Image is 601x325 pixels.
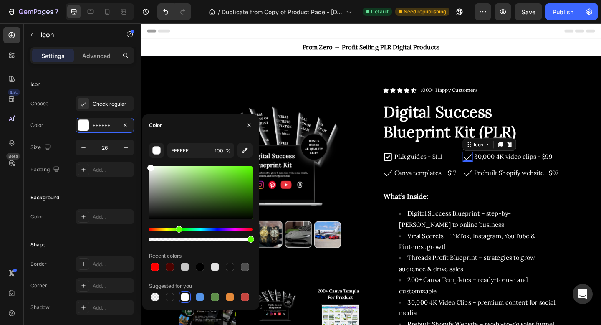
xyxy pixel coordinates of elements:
div: Corner [30,282,47,289]
span: Viral Secrets – TikTok, Instagram, YouTube & Pinterest growth [281,227,429,247]
div: Size [30,142,53,153]
strong: What’s Inside: [264,183,313,193]
div: Add... [93,304,132,312]
span: Default [371,8,389,15]
span: Save [522,8,535,15]
button: Carousel Back Arrow [48,308,58,318]
div: Border [30,260,47,268]
p: Advanced [82,51,111,60]
div: Add... [93,213,132,221]
div: Color [149,122,162,129]
span: Prebuilt Shopify website– $97 [363,158,454,167]
div: Padding [30,164,61,175]
p: Settings [41,51,65,60]
div: Shape [30,241,45,249]
p: 1000+ Happy Customers [304,69,366,77]
p: 7 [55,7,58,17]
span: Need republishing [404,8,446,15]
div: Undo/Redo [157,3,191,20]
div: Check regular [93,100,132,108]
div: Add... [93,166,132,174]
button: Save [515,3,542,20]
div: Choose [30,100,48,107]
div: 450 [8,89,20,96]
span: Digital Success Blueprint – step-by-[PERSON_NAME] to online business [281,203,403,223]
span: % [226,147,231,155]
p: Icon [40,30,111,40]
div: Add... [93,261,132,268]
div: Publish [553,8,573,16]
div: Color [30,213,43,221]
iframe: Design area [141,23,601,325]
div: Background [30,194,59,201]
div: Shadow [30,304,50,311]
span: Threads Profit Blueprint – strategies to grow audience & drive sales [281,251,429,271]
span: Canva templates – $17 [276,158,343,167]
span: 30,000 4K video clips - $99 [363,141,447,149]
div: Suggested for you [149,282,192,290]
div: Recent colors [149,252,182,260]
div: Add... [93,282,132,290]
div: Icon [30,81,40,88]
div: Open Intercom Messenger [573,284,593,304]
span: 30,000 4K Video Clips – premium content for social media [281,299,451,320]
div: Hue [149,228,253,231]
span: Duplicate from Copy of Product Page - [DATE] 21:18:02 [222,8,343,16]
button: Publish [545,3,581,20]
div: Beta [6,153,20,160]
div: Color [30,122,43,129]
span: 200+ Canva Templates – ready-to-use and customizable [281,275,421,295]
h1: Digital Success Blueprint Kit (PLR) [263,85,459,130]
button: 7 [3,3,62,20]
div: FFFFFF [93,122,117,129]
input: Eg: FFFFFF [167,143,211,158]
button: Carousel Next Arrow [221,308,231,318]
span: / [218,8,220,16]
span: PLR guides - $111 [276,141,328,149]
